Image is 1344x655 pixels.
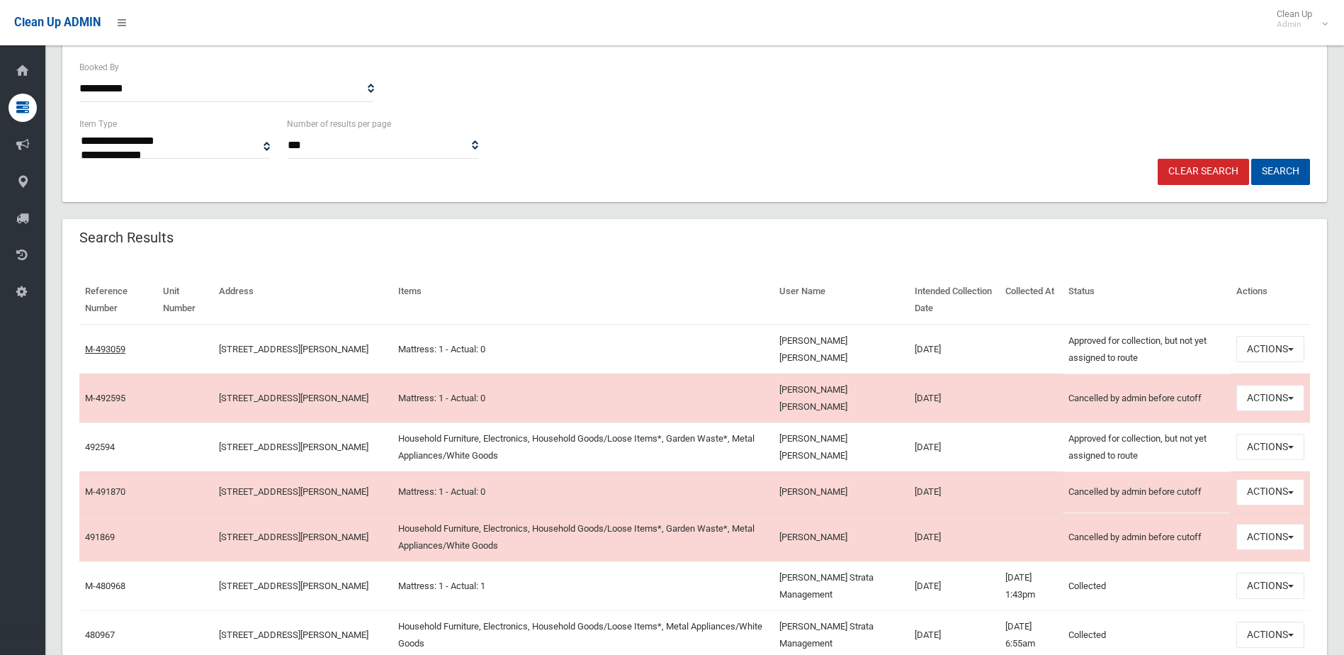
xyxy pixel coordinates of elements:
[219,486,368,497] a: [STREET_ADDRESS][PERSON_NAME]
[85,486,125,497] a: M-491870
[1236,434,1304,460] button: Actions
[909,422,1000,471] td: [DATE]
[393,513,774,561] td: Household Furniture, Electronics, Household Goods/Loose Items*, Garden Waste*, Metal Appliances/W...
[85,393,125,403] a: M-492595
[1270,9,1326,30] span: Clean Up
[909,374,1000,422] td: [DATE]
[79,116,117,132] label: Item Type
[774,513,909,561] td: [PERSON_NAME]
[1236,479,1304,505] button: Actions
[85,581,125,591] a: M-480968
[85,344,125,354] a: M-493059
[1231,276,1310,325] th: Actions
[1236,573,1304,599] button: Actions
[1063,374,1231,422] td: Cancelled by admin before cutoff
[909,471,1000,513] td: [DATE]
[1236,336,1304,362] button: Actions
[909,513,1000,561] td: [DATE]
[1063,422,1231,471] td: Approved for collection, but not yet assigned to route
[909,561,1000,610] td: [DATE]
[774,374,909,422] td: [PERSON_NAME] [PERSON_NAME]
[909,276,1000,325] th: Intended Collection Date
[774,325,909,374] td: [PERSON_NAME] [PERSON_NAME]
[1000,276,1063,325] th: Collected At
[774,471,909,513] td: [PERSON_NAME]
[1063,513,1231,561] td: Cancelled by admin before cutoff
[79,60,119,75] label: Booked By
[287,116,391,132] label: Number of results per page
[774,561,909,610] td: [PERSON_NAME] Strata Management
[1063,276,1231,325] th: Status
[157,276,214,325] th: Unit Number
[219,344,368,354] a: [STREET_ADDRESS][PERSON_NAME]
[1158,159,1249,185] a: Clear Search
[1236,622,1304,648] button: Actions
[774,276,909,325] th: User Name
[1236,524,1304,550] button: Actions
[1063,561,1231,610] td: Collected
[393,471,774,513] td: Mattress: 1 - Actual: 0
[774,422,909,471] td: [PERSON_NAME] [PERSON_NAME]
[85,442,115,452] a: 492594
[1236,385,1304,411] button: Actions
[393,276,774,325] th: Items
[1063,325,1231,374] td: Approved for collection, but not yet assigned to route
[85,629,115,640] a: 480967
[219,442,368,452] a: [STREET_ADDRESS][PERSON_NAME]
[393,325,774,374] td: Mattress: 1 - Actual: 0
[1063,471,1231,513] td: Cancelled by admin before cutoff
[219,629,368,640] a: [STREET_ADDRESS][PERSON_NAME]
[62,224,191,252] header: Search Results
[1251,159,1310,185] button: Search
[909,325,1000,374] td: [DATE]
[219,393,368,403] a: [STREET_ADDRESS][PERSON_NAME]
[393,374,774,422] td: Mattress: 1 - Actual: 0
[1000,561,1063,610] td: [DATE] 1:43pm
[79,276,157,325] th: Reference Number
[14,16,101,29] span: Clean Up ADMIN
[219,581,368,591] a: [STREET_ADDRESS][PERSON_NAME]
[219,532,368,542] a: [STREET_ADDRESS][PERSON_NAME]
[1277,19,1312,30] small: Admin
[393,561,774,610] td: Mattress: 1 - Actual: 1
[85,532,115,542] a: 491869
[213,276,393,325] th: Address
[393,422,774,471] td: Household Furniture, Electronics, Household Goods/Loose Items*, Garden Waste*, Metal Appliances/W...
